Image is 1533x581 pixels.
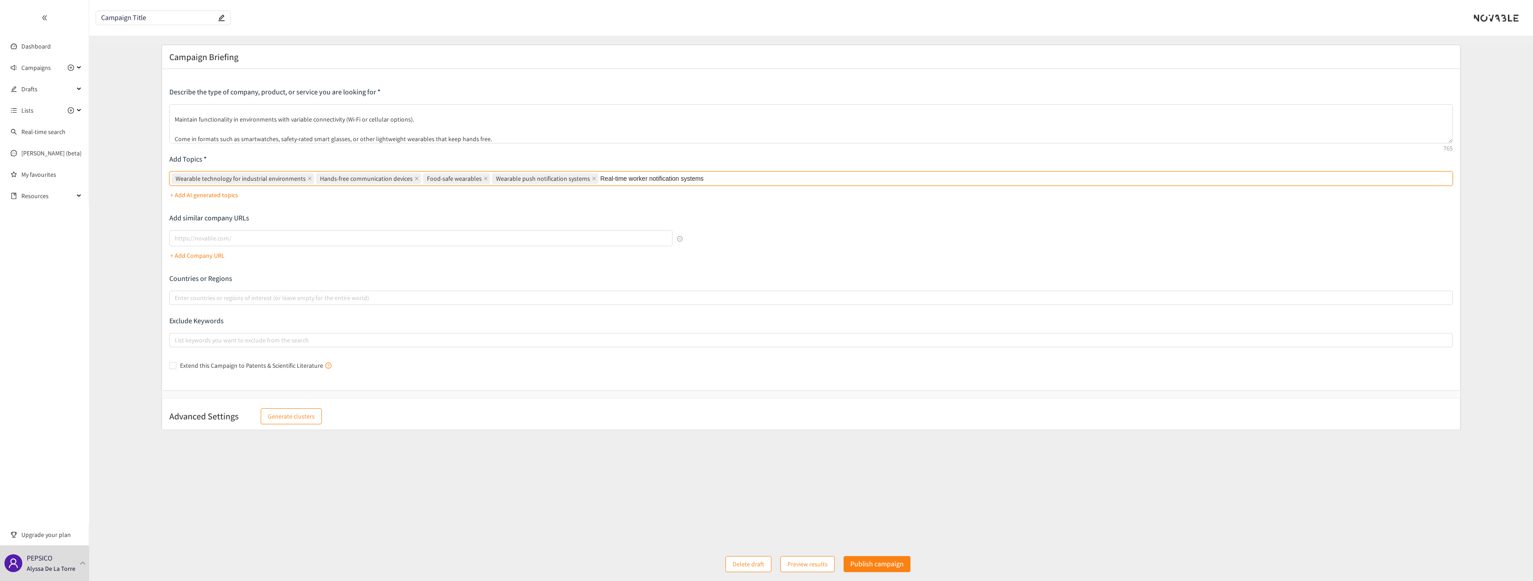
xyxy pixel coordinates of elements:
[169,404,1453,424] div: Advanced SettingsGenerate clusters
[176,174,306,183] span: Wearable technology for industrial environments
[170,251,225,260] p: + Add Company URL
[21,149,82,157] a: [PERSON_NAME] (beta)
[492,173,598,184] span: Wearable push notification systems
[325,362,332,369] span: question-circle
[21,59,51,77] span: Campaigns
[268,411,315,421] span: Generate clusters
[850,558,904,569] p: Publish campaign
[733,559,764,569] span: Delete draft
[41,15,48,21] span: double-left
[21,42,51,50] a: Dashboard
[320,174,413,183] span: Hands-free communication devices
[169,104,1453,143] textarea: We are looking for wearable technology solutions for manufacturing environments that can: Reliabl...
[1388,485,1533,581] div: Chat Widget
[218,14,225,21] span: edit
[496,174,590,183] span: Wearable push notification systems
[307,176,312,181] span: close
[170,188,238,202] button: + Add AI generated topics
[414,176,419,181] span: close
[21,187,74,205] span: Resources
[169,316,1453,326] p: Exclude Keywords
[169,154,1453,164] p: Add Topics
[8,558,19,569] span: user
[169,410,238,423] h2: Advanced Settings
[68,65,74,71] span: plus-circle
[169,87,1453,97] p: Describe the type of company, product, or service you are looking for
[27,564,75,573] p: Alyssa De La Torre
[11,65,17,71] span: sound
[21,526,82,544] span: Upgrade your plan
[427,174,482,183] span: Food-safe wearables
[172,173,314,184] span: Wearable technology for industrial environments
[21,80,74,98] span: Drafts
[726,556,771,572] button: Delete draft
[787,559,828,569] span: Preview results
[27,553,53,564] p: PEPSICO
[11,86,17,92] span: edit
[169,51,1453,63] div: Campaign Briefing
[484,176,488,181] span: close
[21,166,82,183] a: My favourites
[600,173,705,184] input: Wearable technology for industrial environmentsHands-free communication devicesFood-safe wearable...
[169,213,683,223] p: Add similar company URLs
[170,248,225,263] button: + Add Company URL
[169,274,1453,284] p: Countries or Regions
[21,102,33,119] span: Lists
[169,230,672,246] input: lookalikes url
[68,107,74,114] span: plus-circle
[11,107,17,114] span: unordered-list
[21,128,66,136] a: Real-time search
[844,556,910,572] button: Publish campaign
[780,556,835,572] button: Preview results
[11,193,17,199] span: book
[175,335,176,345] input: List keywords you want to exclude from the search
[592,176,596,181] span: close
[176,361,335,370] span: Extend this Campaign to Patents & Scientific Literature
[170,190,238,200] p: + Add AI generated topics
[261,408,322,424] button: Generate clusters
[316,173,421,184] span: Hands-free communication devices
[423,173,490,184] span: Food-safe wearables
[169,51,238,63] h2: Campaign Briefing
[11,532,17,538] span: trophy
